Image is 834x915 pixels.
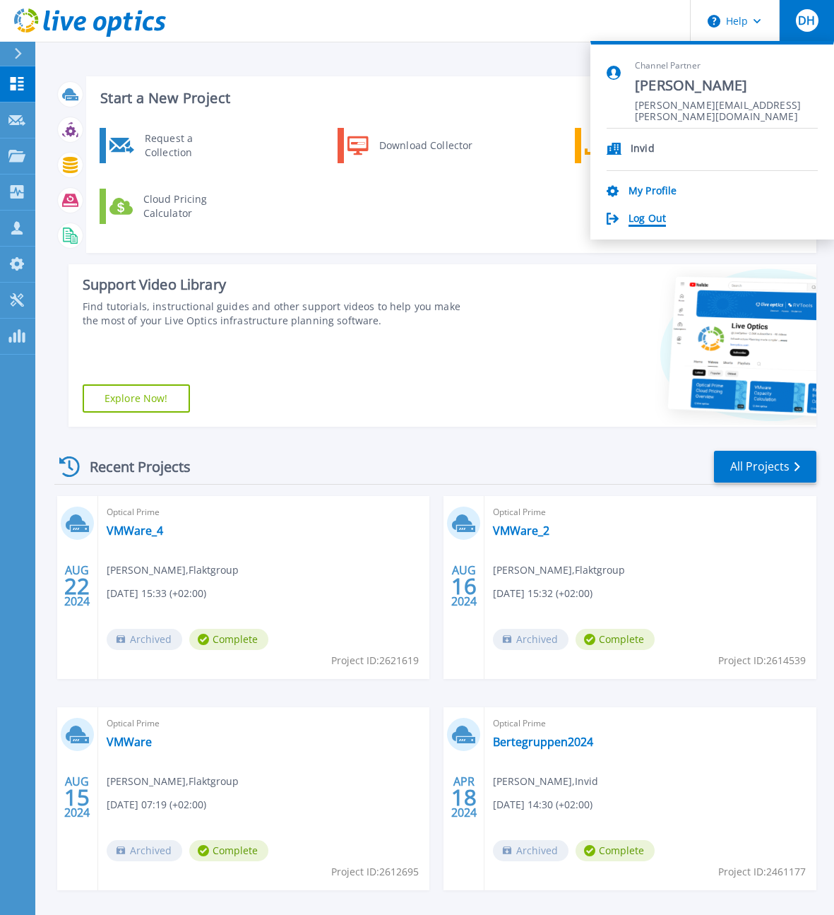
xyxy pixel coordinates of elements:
[493,504,808,520] span: Optical Prime
[372,131,479,160] div: Download Collector
[451,791,477,803] span: 18
[107,797,206,813] span: [DATE] 07:19 (+02:00)
[107,629,182,650] span: Archived
[107,840,182,861] span: Archived
[83,300,470,328] div: Find tutorials, instructional guides and other support videos to help you make the most of your L...
[493,629,568,650] span: Archived
[189,840,268,861] span: Complete
[635,76,818,95] span: [PERSON_NAME]
[629,213,666,226] a: Log Out
[331,864,419,880] span: Project ID: 2612695
[451,560,477,612] div: AUG 2024
[493,716,808,731] span: Optical Prime
[100,189,244,224] a: Cloud Pricing Calculator
[576,629,655,650] span: Complete
[64,791,90,803] span: 15
[189,629,268,650] span: Complete
[107,735,152,749] a: VMWare
[107,716,422,731] span: Optical Prime
[718,653,806,668] span: Project ID: 2614539
[714,451,816,483] a: All Projects
[718,864,806,880] span: Project ID: 2461177
[107,774,239,789] span: [PERSON_NAME] , Flaktgroup
[493,524,549,538] a: VMWare_2
[493,840,568,861] span: Archived
[575,128,720,163] a: Upload Files
[451,772,477,823] div: APR 2024
[107,504,422,520] span: Optical Prime
[64,560,90,612] div: AUG 2024
[798,15,815,26] span: DH
[451,580,477,592] span: 16
[493,586,592,601] span: [DATE] 15:32 (+02:00)
[493,562,625,578] span: [PERSON_NAME] , Flaktgroup
[629,185,677,199] a: My Profile
[107,524,163,538] a: VMWare_4
[64,580,90,592] span: 22
[107,562,239,578] span: [PERSON_NAME] , Flaktgroup
[331,653,419,668] span: Project ID: 2621619
[493,774,598,789] span: [PERSON_NAME] , Invid
[107,586,206,601] span: [DATE] 15:33 (+02:00)
[635,60,818,72] span: Channel Partner
[64,772,90,823] div: AUG 2024
[493,735,593,749] a: Bertegruppen2024
[576,840,655,861] span: Complete
[100,128,244,163] a: Request a Collection
[100,90,798,106] h3: Start a New Project
[338,128,482,163] a: Download Collector
[54,449,210,484] div: Recent Projects
[631,143,655,156] p: Invid
[138,131,241,160] div: Request a Collection
[493,797,592,813] span: [DATE] 14:30 (+02:00)
[136,192,241,220] div: Cloud Pricing Calculator
[635,100,818,113] span: [PERSON_NAME][EMAIL_ADDRESS][PERSON_NAME][DOMAIN_NAME]
[83,276,470,294] div: Support Video Library
[83,384,190,413] a: Explore Now!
